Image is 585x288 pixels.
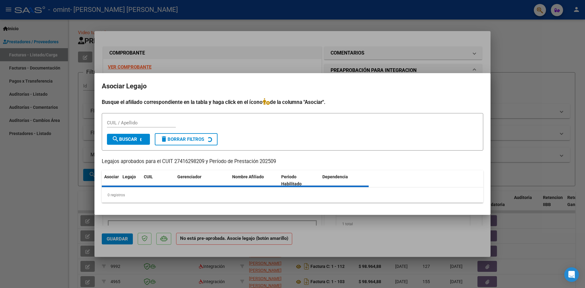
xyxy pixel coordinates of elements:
mat-icon: delete [160,135,168,143]
datatable-header-cell: Legajo [120,170,141,190]
datatable-header-cell: Periodo Habilitado [279,170,320,190]
span: Buscar [112,137,137,142]
span: Nombre Afiliado [232,174,264,179]
button: Buscar [107,134,150,145]
button: Borrar Filtros [155,133,218,145]
datatable-header-cell: Dependencia [320,170,369,190]
span: Borrar Filtros [160,137,204,142]
span: Periodo Habilitado [281,174,302,186]
h2: Asociar Legajo [102,80,483,92]
div: 0 registros [102,187,483,203]
mat-icon: search [112,135,119,143]
datatable-header-cell: Asociar [102,170,120,190]
datatable-header-cell: Gerenciador [175,170,230,190]
span: Dependencia [322,174,348,179]
span: CUIL [144,174,153,179]
span: Legajo [122,174,136,179]
datatable-header-cell: Nombre Afiliado [230,170,279,190]
div: Open Intercom Messenger [564,267,579,282]
p: Legajos aprobados para el CUIT 27416298209 y Período de Prestación 202509 [102,158,483,165]
h4: Busque el afiliado correspondiente en la tabla y haga click en el ícono de la columna "Asociar". [102,98,483,106]
datatable-header-cell: CUIL [141,170,175,190]
span: Gerenciador [177,174,201,179]
span: Asociar [104,174,119,179]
